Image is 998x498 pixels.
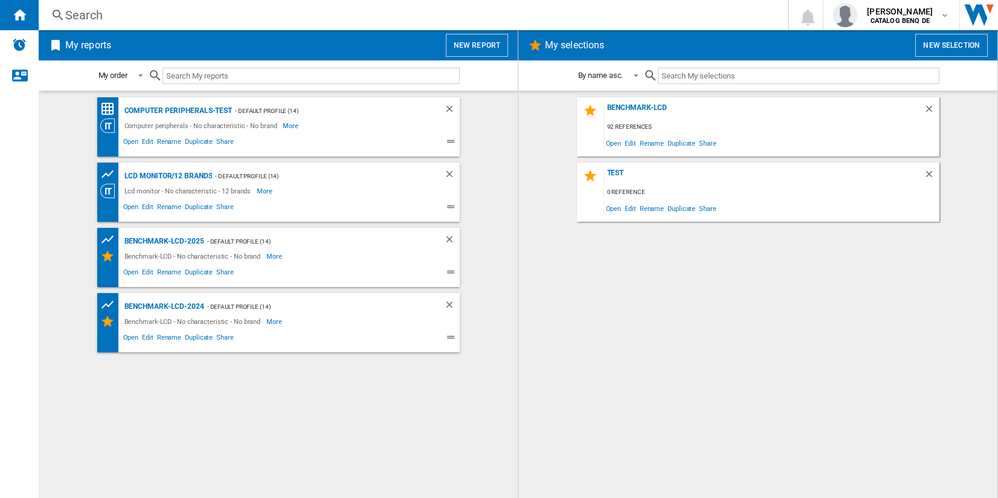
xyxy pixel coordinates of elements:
div: test [604,169,924,185]
span: Open [604,200,623,216]
div: Price Matrix [100,102,121,117]
div: 92 references [604,120,939,135]
span: Open [121,136,141,150]
span: Share [214,332,236,346]
div: Category View [100,184,121,198]
button: New selection [915,34,988,57]
span: Edit [140,267,155,281]
span: Duplicate [666,200,697,216]
div: My order [98,71,127,80]
span: [PERSON_NAME] [867,5,933,18]
div: Benchmark-LCD-2025 [121,234,204,249]
span: Duplicate [183,267,214,281]
div: My Selections [100,314,121,329]
div: Delete [444,299,460,314]
span: Open [604,135,623,151]
div: Product prices grid [100,167,121,182]
div: Delete [444,234,460,249]
div: Product prices grid [100,232,121,247]
span: Rename [638,135,666,151]
div: Delete [444,103,460,118]
div: - Default profile (14) [204,234,420,249]
div: Delete [924,169,939,185]
button: New report [446,34,508,57]
input: Search My selections [658,68,939,84]
span: Open [121,201,141,216]
div: Category View [100,118,121,133]
div: My Selections [100,249,121,264]
h2: My reports [63,34,114,57]
span: Edit [140,201,155,216]
span: Share [214,267,236,281]
div: Benchmark-LCD [604,103,924,120]
span: More [266,314,284,329]
div: Lcd monitor/12 brands [121,169,213,184]
img: profile.jpg [833,3,857,27]
input: Search My reports [163,68,460,84]
div: Benchmark-LCD - No characteristic - No brand [121,314,267,329]
div: Lcd monitor - No characteristic - 12 brands [121,184,257,198]
span: Open [121,332,141,346]
div: - Default profile (14) [232,103,419,118]
div: Delete [924,103,939,120]
span: More [283,118,300,133]
span: Edit [140,136,155,150]
span: Duplicate [183,332,214,346]
div: By name asc. [578,71,623,80]
span: Share [214,136,236,150]
span: Edit [623,200,638,216]
span: Duplicate [183,136,214,150]
span: Share [697,135,718,151]
b: CATALOG BENQ DE [871,17,930,25]
span: Rename [155,201,183,216]
span: Duplicate [183,201,214,216]
div: Computer peripherals - No characteristic - No brand [121,118,283,133]
div: Search [65,7,756,24]
span: Share [697,200,718,216]
span: Rename [638,200,666,216]
span: Rename [155,332,183,346]
span: Rename [155,136,183,150]
h2: My selections [542,34,607,57]
span: Edit [140,332,155,346]
img: alerts-logo.svg [12,37,27,52]
div: Delete [444,169,460,184]
span: Share [214,201,236,216]
div: Benchmark-LCD-2024 [121,299,204,314]
span: Open [121,267,141,281]
div: Product prices grid [100,297,121,312]
span: Rename [155,267,183,281]
div: Computer peripherals-test [121,103,233,118]
span: Duplicate [666,135,697,151]
span: More [266,249,284,264]
div: - Default profile (14) [212,169,419,184]
div: 0 reference [604,185,939,200]
span: Edit [623,135,638,151]
div: Benchmark-LCD - No characteristic - No brand [121,249,267,264]
span: More [257,184,274,198]
div: - Default profile (14) [204,299,420,314]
